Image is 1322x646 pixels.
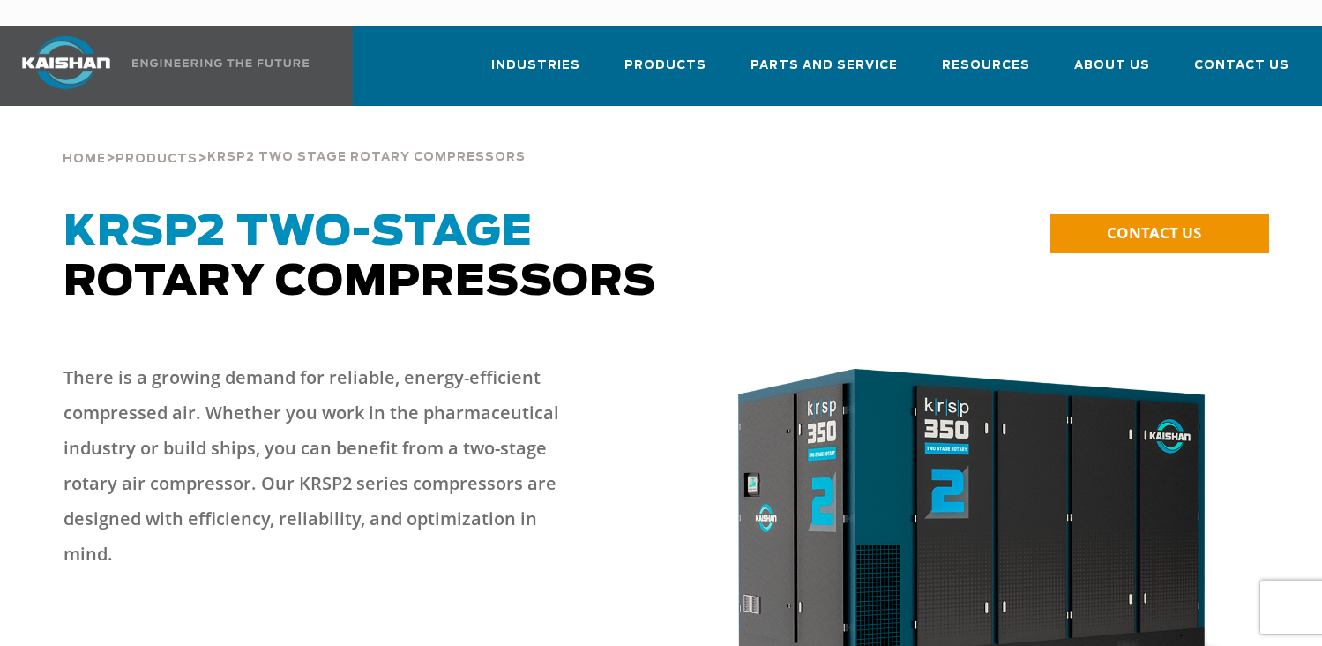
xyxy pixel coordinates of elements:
[132,59,309,67] img: Engineering the future
[1050,214,1269,253] a: CONTACT US
[491,42,580,102] a: Industries
[63,212,533,254] span: KRSP2 Two-Stage
[63,360,591,572] p: There is a growing demand for reliable, energy-efficient compressed air. Whether you work in the ...
[1194,42,1289,102] a: Contact Us
[63,212,656,304] span: Rotary Compressors
[942,56,1030,76] span: Resources
[1074,42,1150,102] a: About Us
[63,150,106,166] a: Home
[116,150,198,166] a: Products
[624,56,706,76] span: Products
[63,154,106,165] span: Home
[207,152,526,163] span: krsp2 two stage rotary compressors
[63,106,526,173] div: > >
[1107,222,1201,243] span: CONTACT US
[751,42,898,102] a: Parts and Service
[1194,56,1289,76] span: Contact Us
[491,56,580,76] span: Industries
[942,42,1030,102] a: Resources
[116,154,198,165] span: Products
[624,42,706,102] a: Products
[751,56,898,76] span: Parts and Service
[1074,56,1150,76] span: About Us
